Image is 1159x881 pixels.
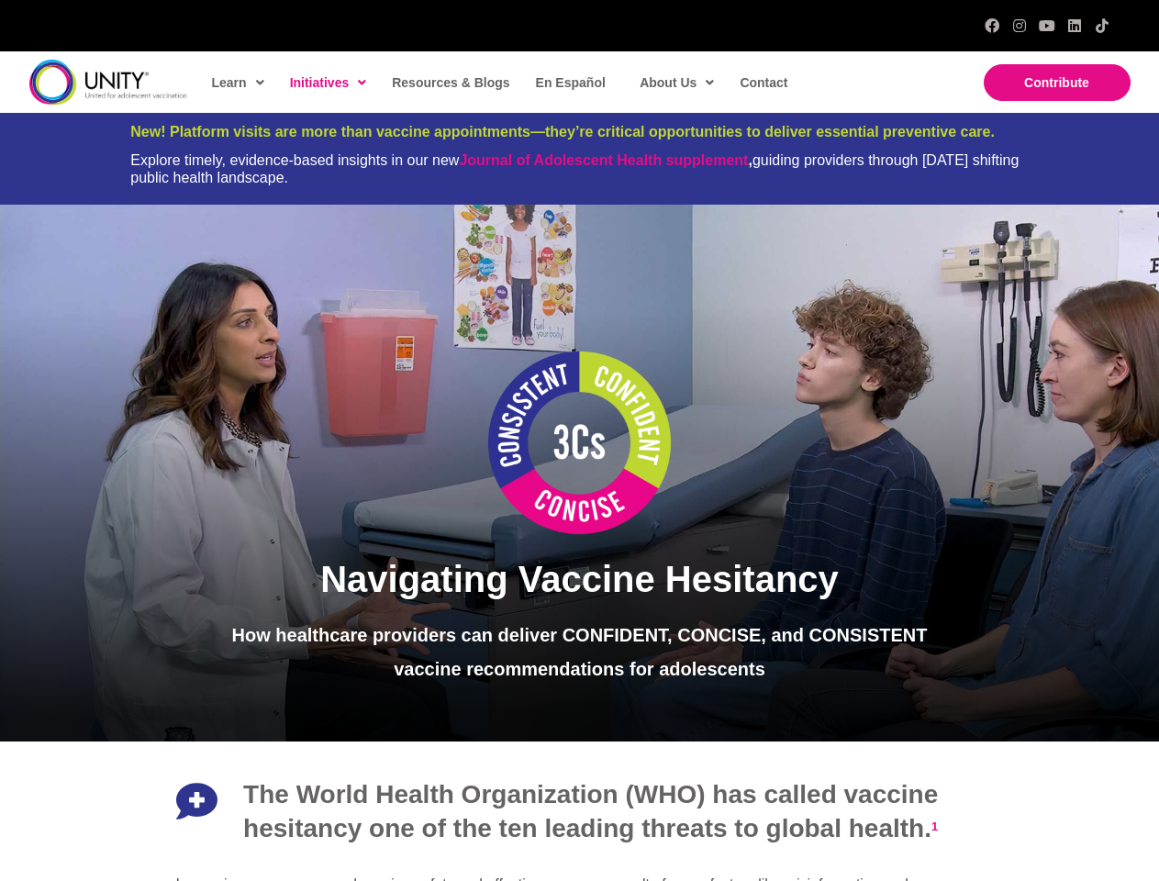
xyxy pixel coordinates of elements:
span: New! Platform visits are more than vaccine appointments—they’re critical opportunities to deliver... [130,124,995,139]
a: About Us [630,61,721,104]
a: TikTok [1095,18,1109,33]
sup: 1 [931,820,938,833]
span: Contact [740,75,787,90]
span: Navigating Vaccine Hesitancy [320,559,839,599]
a: Contact [730,61,795,104]
span: Contribute [1024,75,1089,90]
span: Resources & Blogs [392,75,509,90]
span: The World Health Organization (WHO) has called vaccine hesitancy one of the ten leading threats t... [243,780,938,842]
p: How healthcare providers can deliver CONFIDENT, CONCISE, and CONSISTENT vaccine recommendations f... [201,619,959,686]
a: Journal of Adolescent Health supplement [459,152,748,168]
a: Resources & Blogs [383,61,517,104]
a: YouTube [1040,18,1054,33]
img: unity-logo-dark [29,60,187,105]
span: Learn [212,69,264,96]
a: LinkedIn [1067,18,1082,33]
a: Facebook [985,18,999,33]
a: Instagram [1012,18,1027,33]
a: 1 [931,814,938,842]
a: Contribute [984,64,1131,101]
strong: , [459,152,752,168]
div: Explore timely, evidence-based insights in our new guiding providers through [DATE] shifting publ... [130,151,1028,186]
a: En Español [527,61,613,104]
span: About Us [640,69,714,96]
img: 3Cs Logo white center [488,351,672,535]
span: Initiatives [290,69,367,96]
span: En Español [536,75,606,90]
